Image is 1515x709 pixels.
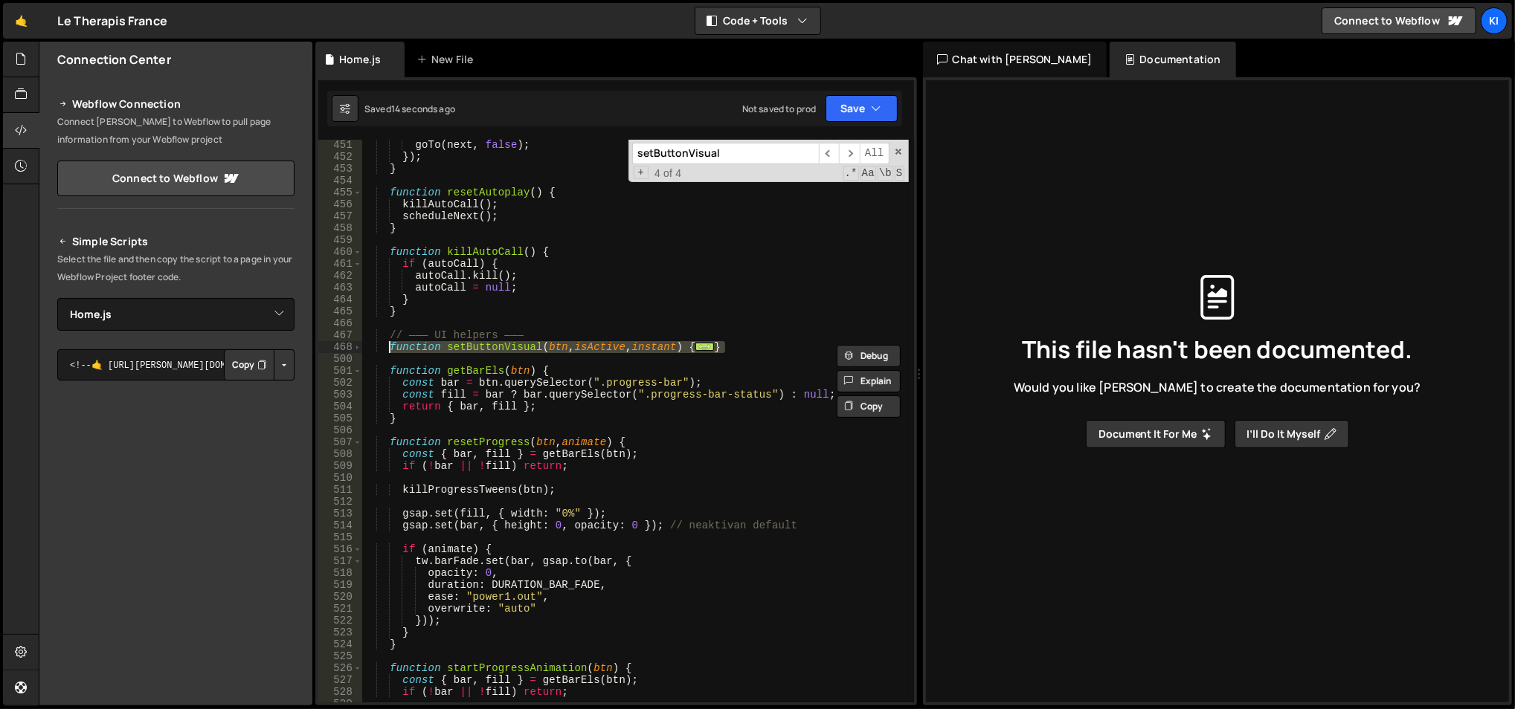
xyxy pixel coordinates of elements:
div: 528 [318,686,362,698]
h2: Connection Center [57,51,171,68]
div: 461 [318,258,362,270]
span: CaseSensitive Search [861,166,876,181]
div: 451 [318,139,362,151]
div: 519 [318,579,362,591]
div: 505 [318,412,362,424]
span: Would you like [PERSON_NAME] to create the documentation for you? [1014,379,1421,395]
div: 513 [318,508,362,519]
div: Chat with [PERSON_NAME] [923,42,1107,77]
div: 467 [318,329,362,341]
div: 458 [318,222,362,234]
div: 527 [318,674,362,686]
div: Saved [364,103,455,115]
h2: Simple Scripts [57,233,295,250]
div: 521 [318,603,362,615]
button: Explain [837,370,901,392]
div: 502 [318,377,362,389]
div: 506 [318,424,362,436]
div: 524 [318,638,362,650]
div: 514 [318,519,362,531]
span: ​ [839,143,860,164]
div: 14 seconds ago [391,103,455,115]
div: 517 [318,555,362,567]
span: This file hasn't been documented. [1022,337,1412,361]
button: Document it for me [1086,420,1226,448]
div: 456 [318,198,362,210]
div: 500 [318,353,362,365]
div: 465 [318,305,362,317]
div: 526 [318,662,362,674]
button: Copy [224,349,274,381]
div: 504 [318,401,362,412]
span: Whole Word Search [878,166,893,181]
div: 507 [318,436,362,448]
button: I’ll do it myself [1235,420,1349,448]
div: Not saved to prod [742,103,817,115]
iframe: YouTube video player [57,405,296,539]
div: 454 [318,175,362,187]
div: 522 [318,615,362,627]
div: 455 [318,187,362,198]
div: 459 [318,234,362,246]
button: Save [826,95,898,122]
div: 463 [318,282,362,294]
div: Documentation [1110,42,1235,77]
p: Select the file and then copy the script to a page in your Webflow Project footer code. [57,250,295,286]
div: 518 [318,567,362,579]
div: 509 [318,460,362,472]
iframe: YouTube video player [57,548,296,682]
span: 4 of 4 [649,167,687,179]
div: 457 [318,210,362,222]
h2: Webflow Connection [57,95,295,113]
div: 460 [318,246,362,258]
span: RegExp Search [843,166,859,181]
div: 511 [318,484,362,496]
a: 🤙 [3,3,39,39]
span: ​ [819,143,840,164]
a: Connect to Webflow [57,161,295,196]
div: New File [416,52,479,67]
div: 512 [318,496,362,508]
div: 466 [318,317,362,329]
div: 515 [318,531,362,543]
div: 516 [318,543,362,555]
div: 508 [318,448,362,460]
div: 520 [318,591,362,603]
div: Button group with nested dropdown [224,349,295,381]
button: Copy [837,395,901,418]
div: 462 [318,270,362,282]
div: 523 [318,627,362,638]
button: Debug [837,345,901,367]
a: Ki [1481,7,1508,34]
a: Connect to Webflow [1322,7,1476,34]
span: Toggle Replace mode [634,166,649,179]
div: Le Therapis France [57,12,167,30]
span: ... [695,343,714,351]
textarea: <!--🤙 [URL][PERSON_NAME][DOMAIN_NAME]> <script>document.addEventListener("DOMContentLoaded", func... [57,349,295,381]
div: 503 [318,389,362,401]
div: 453 [318,163,362,175]
div: 464 [318,294,362,305]
div: 510 [318,472,362,484]
p: Connect [PERSON_NAME] to Webflow to pull page information from your Webflow project [57,113,295,149]
div: 525 [318,650,362,662]
span: Search In Selection [895,166,904,181]
input: Search for [632,143,819,164]
div: 452 [318,151,362,163]
div: 468 [318,341,362,353]
span: Alt-Enter [860,143,890,164]
div: Home.js [339,52,381,67]
button: Code + Tools [695,7,820,34]
div: 501 [318,365,362,377]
